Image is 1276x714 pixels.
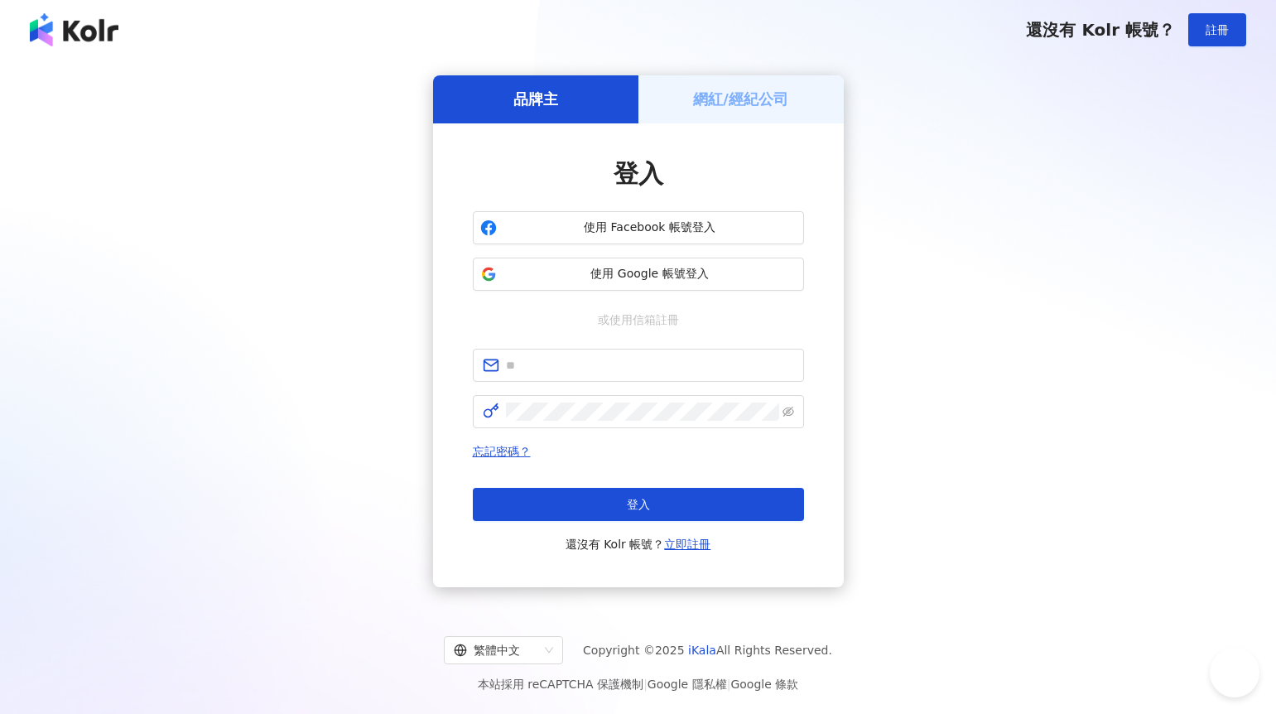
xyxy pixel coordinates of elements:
span: 還沒有 Kolr 帳號？ [566,534,711,554]
h5: 網紅/經紀公司 [693,89,788,109]
span: 註冊 [1206,23,1229,36]
span: 使用 Google 帳號登入 [503,266,797,282]
button: 使用 Google 帳號登入 [473,258,804,291]
span: Copyright © 2025 All Rights Reserved. [583,640,832,660]
span: eye-invisible [782,406,794,417]
a: Google 隱私權 [648,678,727,691]
iframe: Help Scout Beacon - Open [1210,648,1259,697]
h5: 品牌主 [513,89,558,109]
button: 註冊 [1188,13,1246,46]
a: 立即註冊 [664,538,710,551]
a: Google 條款 [730,678,798,691]
span: 使用 Facebook 帳號登入 [503,220,797,236]
a: 忘記密碼？ [473,445,531,458]
span: | [727,678,731,691]
span: 本站採用 reCAPTCHA 保護機制 [478,674,798,694]
a: iKala [688,644,716,657]
span: 登入 [614,159,663,188]
span: | [643,678,648,691]
span: 還沒有 Kolr 帳號？ [1026,20,1175,40]
button: 使用 Facebook 帳號登入 [473,211,804,244]
button: 登入 [473,488,804,521]
div: 繁體中文 [454,637,538,663]
span: 登入 [627,498,650,511]
img: logo [30,13,118,46]
span: 或使用信箱註冊 [586,311,691,329]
